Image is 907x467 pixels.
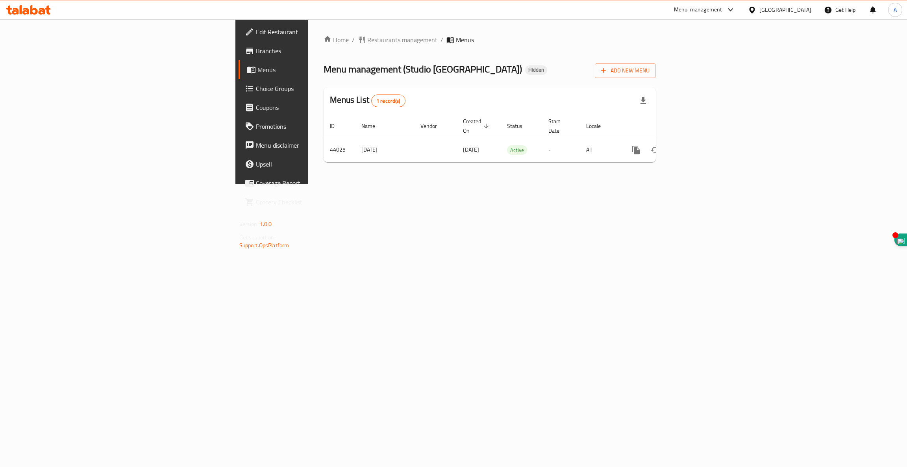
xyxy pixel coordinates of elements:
div: Active [507,145,527,155]
span: Hidden [525,67,547,73]
a: Branches [239,41,387,60]
div: [GEOGRAPHIC_DATA] [759,6,811,14]
div: Export file [634,91,653,110]
button: Change Status [646,141,665,159]
li: / [441,35,443,44]
nav: breadcrumb [324,35,656,44]
span: Start Date [548,117,570,135]
span: ID [330,121,345,131]
td: - [542,138,580,162]
h2: Menus List [330,94,405,107]
table: enhanced table [324,114,709,162]
span: A [894,6,897,14]
span: Menu management ( Studio [GEOGRAPHIC_DATA] ) [324,60,522,78]
span: Menus [456,35,474,44]
span: 1.0.0 [260,219,272,229]
a: Promotions [239,117,387,136]
span: Add New Menu [601,66,650,76]
span: [DATE] [463,145,479,155]
div: Total records count [371,95,405,107]
span: Choice Groups [256,84,381,93]
span: Created On [463,117,491,135]
a: Upsell [239,155,387,174]
span: Promotions [256,122,381,131]
a: Coupons [239,98,387,117]
span: Coverage Report [256,178,381,188]
div: Menu-management [674,5,722,15]
span: Status [507,121,533,131]
span: Upsell [256,159,381,169]
a: Edit Restaurant [239,22,387,41]
a: Menu disclaimer [239,136,387,155]
a: Grocery Checklist [239,193,387,211]
span: Menus [257,65,381,74]
button: more [627,141,646,159]
span: Active [507,146,527,155]
button: Add New Menu [595,63,656,78]
span: Coupons [256,103,381,112]
span: Restaurants management [367,35,437,44]
span: Edit Restaurant [256,27,381,37]
span: Get support on: [239,232,276,243]
span: Menu disclaimer [256,141,381,150]
td: All [580,138,620,162]
span: 1 record(s) [372,97,405,105]
a: Coverage Report [239,174,387,193]
span: Branches [256,46,381,56]
div: Hidden [525,65,547,75]
span: Name [361,121,385,131]
a: Support.OpsPlatform [239,240,289,250]
a: Restaurants management [358,35,437,44]
span: Locale [586,121,611,131]
a: Choice Groups [239,79,387,98]
span: Grocery Checklist [256,197,381,207]
span: Vendor [420,121,447,131]
th: Actions [620,114,709,138]
a: Menus [239,60,387,79]
span: Version: [239,219,259,229]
